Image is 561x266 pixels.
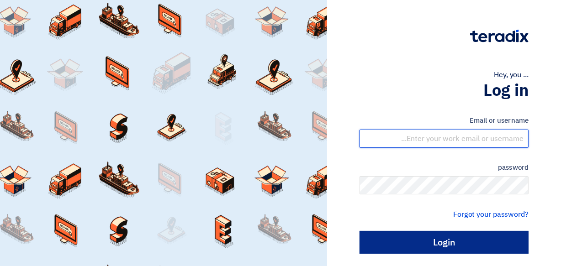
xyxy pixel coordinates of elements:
img: Teradix logo [470,30,529,42]
a: Forgot your password? [453,209,529,220]
font: password [498,162,529,172]
input: Enter your work email or username... [360,130,529,148]
font: Hey, you ... [494,69,529,80]
input: Login [360,231,529,254]
font: Email or username [470,115,529,125]
font: Log in [483,78,529,103]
